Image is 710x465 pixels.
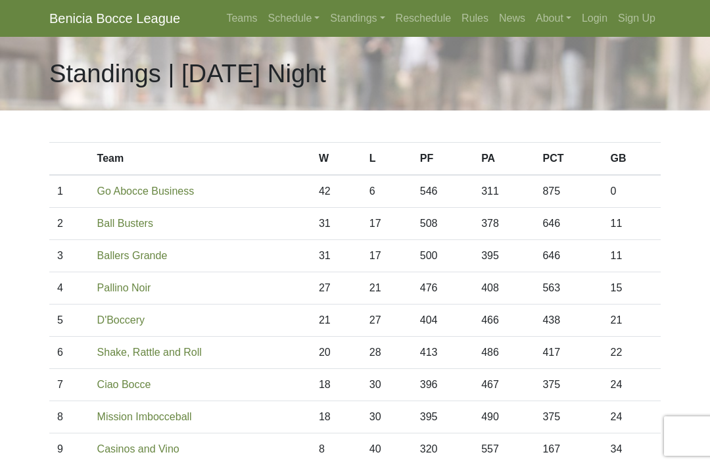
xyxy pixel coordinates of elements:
[473,305,534,337] td: 466
[311,272,362,305] td: 27
[311,208,362,240] td: 31
[49,272,89,305] td: 4
[49,59,326,89] h1: Standings | [DATE] Night
[49,208,89,240] td: 2
[534,175,602,208] td: 875
[221,5,262,32] a: Teams
[412,175,473,208] td: 546
[97,443,179,454] a: Casinos and Vino
[412,208,473,240] td: 508
[49,5,180,32] a: Benicia Bocce League
[534,208,602,240] td: 646
[473,175,534,208] td: 311
[390,5,457,32] a: Reschedule
[473,401,534,433] td: 490
[49,369,89,401] td: 7
[311,337,362,369] td: 20
[49,337,89,369] td: 6
[97,347,202,358] a: Shake, Rattle and Roll
[603,208,661,240] td: 11
[325,5,390,32] a: Standings
[473,240,534,272] td: 395
[473,369,534,401] td: 467
[362,337,412,369] td: 28
[412,272,473,305] td: 476
[534,401,602,433] td: 375
[97,250,168,261] a: Ballers Grande
[531,5,577,32] a: About
[311,240,362,272] td: 31
[97,314,145,326] a: D'Boccery
[603,175,661,208] td: 0
[603,272,661,305] td: 15
[97,379,151,390] a: Ciao Bocce
[534,272,602,305] td: 563
[603,143,661,176] th: GB
[456,5,494,32] a: Rules
[49,175,89,208] td: 1
[412,337,473,369] td: 413
[311,143,362,176] th: W
[263,5,325,32] a: Schedule
[577,5,613,32] a: Login
[412,305,473,337] td: 404
[362,369,412,401] td: 30
[603,305,661,337] td: 21
[534,369,602,401] td: 375
[534,143,602,176] th: PCT
[362,208,412,240] td: 17
[362,272,412,305] td: 21
[473,143,534,176] th: PA
[362,401,412,433] td: 30
[412,401,473,433] td: 395
[534,337,602,369] td: 417
[473,208,534,240] td: 378
[494,5,531,32] a: News
[603,401,661,433] td: 24
[362,175,412,208] td: 6
[97,282,151,293] a: Pallino Noir
[412,143,473,176] th: PF
[49,401,89,433] td: 8
[97,185,195,197] a: Go Abocce Business
[97,411,192,422] a: Mission Imbocceball
[311,369,362,401] td: 18
[49,240,89,272] td: 3
[362,143,412,176] th: L
[362,240,412,272] td: 17
[49,305,89,337] td: 5
[473,272,534,305] td: 408
[473,337,534,369] td: 486
[534,305,602,337] td: 438
[412,240,473,272] td: 500
[97,218,153,229] a: Ball Busters
[89,143,311,176] th: Team
[412,369,473,401] td: 396
[603,337,661,369] td: 22
[613,5,661,32] a: Sign Up
[603,240,661,272] td: 11
[603,369,661,401] td: 24
[534,240,602,272] td: 646
[311,305,362,337] td: 21
[311,175,362,208] td: 42
[311,401,362,433] td: 18
[362,305,412,337] td: 27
